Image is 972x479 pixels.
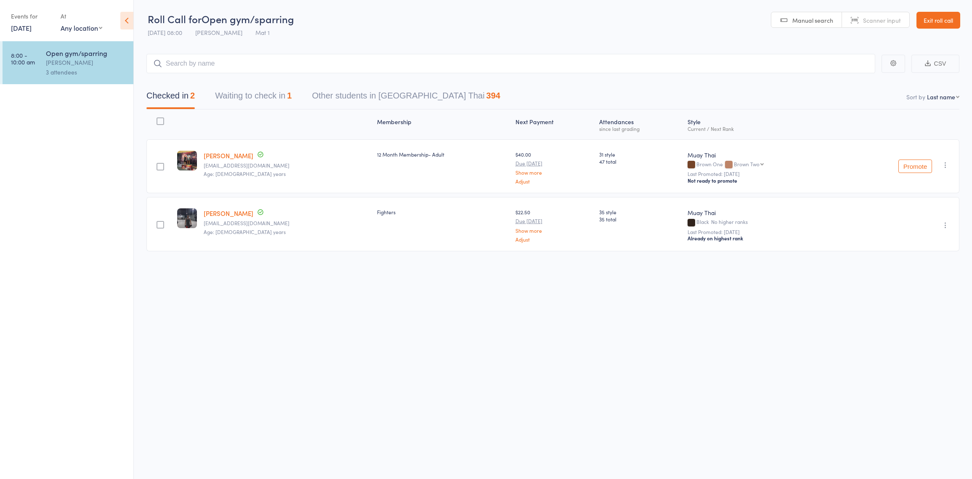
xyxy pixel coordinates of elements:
[146,54,875,73] input: Search by name
[374,113,512,136] div: Membership
[515,178,593,184] a: Adjust
[688,126,836,131] div: Current / Next Rank
[515,208,593,242] div: $22.50
[255,28,270,37] span: Mat 1
[46,58,126,67] div: [PERSON_NAME]
[515,170,593,175] a: Show more
[898,160,932,173] button: Promote
[515,160,593,166] small: Due [DATE]
[515,228,593,233] a: Show more
[11,9,52,23] div: Events for
[312,87,500,109] button: Other students in [GEOGRAPHIC_DATA] Thai394
[688,208,836,217] div: Muay Thai
[46,67,126,77] div: 3 attendees
[599,151,680,158] span: 31 style
[684,113,839,136] div: Style
[61,23,102,32] div: Any location
[515,237,593,242] a: Adjust
[46,48,126,58] div: Open gym/sparring
[688,161,836,168] div: Brown One
[596,113,684,136] div: Atten­dances
[863,16,901,24] span: Scanner input
[688,171,836,177] small: Last Promoted: [DATE]
[204,151,253,160] a: [PERSON_NAME]
[515,218,593,224] small: Due [DATE]
[148,28,182,37] span: [DATE] 08:00
[177,208,197,228] img: image1566852437.png
[688,219,836,226] div: Black
[911,55,959,73] button: CSV
[734,161,760,167] div: Brown Two
[792,16,833,24] span: Manual search
[515,151,593,184] div: $40.00
[688,177,836,184] div: Not ready to promote
[204,220,370,226] small: Jacobjamesknights@gmail.com
[190,91,195,100] div: 2
[195,28,242,37] span: [PERSON_NAME]
[599,208,680,216] span: 35 style
[204,162,370,168] small: jordanclaytonnelson@protonmail.com
[486,91,500,100] div: 394
[599,216,680,223] span: 35 total
[599,126,680,131] div: since last grading
[512,113,596,136] div: Next Payment
[287,91,292,100] div: 1
[916,12,960,29] a: Exit roll call
[61,9,102,23] div: At
[204,170,286,177] span: Age: [DEMOGRAPHIC_DATA] years
[711,218,748,225] span: No higher ranks
[688,229,836,235] small: Last Promoted: [DATE]
[204,228,286,235] span: Age: [DEMOGRAPHIC_DATA] years
[377,151,509,158] div: 12 Month Membership- Adult
[927,93,955,101] div: Last name
[202,12,294,26] span: Open gym/sparring
[599,158,680,165] span: 47 total
[215,87,292,109] button: Waiting to check in1
[377,208,509,216] div: Fighters
[11,23,32,32] a: [DATE]
[146,87,195,109] button: Checked in2
[688,151,836,159] div: Muay Thai
[148,12,202,26] span: Roll Call for
[11,52,35,65] time: 8:00 - 10:00 am
[906,93,925,101] label: Sort by
[204,209,253,218] a: [PERSON_NAME]
[688,235,836,242] div: Already on highest rank
[3,41,133,84] a: 8:00 -10:00 amOpen gym/sparring[PERSON_NAME]3 attendees
[177,151,197,170] img: image1734733287.png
